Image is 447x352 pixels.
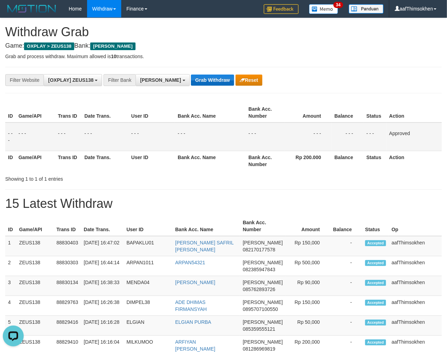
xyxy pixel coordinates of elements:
td: - - - [285,123,331,151]
button: [PERSON_NAME] [136,74,190,86]
td: - - - [5,123,16,151]
a: ELGIAN PURBA [175,319,211,325]
td: [DATE] 16:26:38 [81,296,124,316]
td: ZEUS138 [16,276,54,296]
td: - [330,316,362,336]
td: ELGIAN [124,316,172,336]
th: ID [5,216,16,236]
span: Accepted [365,320,386,326]
th: User ID [129,103,175,123]
h4: Game: Bank: [5,42,442,49]
th: Op [389,216,442,236]
td: aafThimsokhen [389,236,442,256]
a: ARFIYAN [PERSON_NAME] [175,339,215,352]
span: Copy 082385947843 to clipboard [243,267,275,272]
td: 88829416 [54,316,81,336]
td: [DATE] 16:38:33 [81,276,124,296]
td: Approved [386,123,442,151]
td: Rp 150,000 [286,236,330,256]
th: ID [5,151,16,171]
th: Bank Acc. Number [246,151,285,171]
span: Copy 085359555121 to clipboard [243,326,275,332]
td: 88830134 [54,276,81,296]
a: ARPAN54321 [175,260,205,265]
td: aafThimsokhen [389,296,442,316]
span: [PERSON_NAME] [243,240,283,245]
td: aafThimsokhen [389,276,442,296]
th: Action [386,103,442,123]
th: Balance [332,151,364,171]
span: 34 [333,2,343,8]
th: Status [364,103,386,123]
td: - - - [16,123,55,151]
td: ZEUS138 [16,296,54,316]
span: [PERSON_NAME] [243,280,283,285]
h1: Withdraw Grab [5,25,442,39]
td: [DATE] 16:44:14 [81,256,124,276]
td: - - - [129,123,175,151]
td: aafThimsokhen [389,256,442,276]
th: ID [5,103,16,123]
div: Filter Website [5,74,44,86]
th: Balance [332,103,364,123]
span: Accepted [365,280,386,286]
th: Date Trans. [82,151,128,171]
th: Rp 200.000 [285,151,331,171]
td: [DATE] 16:47:02 [81,236,124,256]
td: - [330,256,362,276]
td: ARPAN1011 [124,256,172,276]
td: - - - [332,123,364,151]
th: Game/API [16,216,54,236]
span: Copy 082170177578 to clipboard [243,247,275,252]
th: Trans ID [54,216,81,236]
td: DIMPEL38 [124,296,172,316]
span: [OXPLAY] ZEUS138 [48,77,93,83]
td: ZEUS138 [16,256,54,276]
div: Filter Bank [103,74,136,86]
span: Accepted [365,240,386,246]
th: Date Trans. [82,103,128,123]
td: - [330,276,362,296]
span: Copy 0895707100550 to clipboard [243,306,278,312]
img: Button%20Memo.svg [309,4,338,14]
td: ZEUS138 [16,316,54,336]
th: Game/API [16,151,55,171]
th: Status [362,216,389,236]
span: [PERSON_NAME] [140,77,181,83]
td: 88830403 [54,236,81,256]
td: 4 [5,296,16,316]
span: Copy 085762893726 to clipboard [243,287,275,292]
td: 2 [5,256,16,276]
span: OXPLAY > ZEUS138 [24,42,74,50]
span: [PERSON_NAME] [243,319,283,325]
td: MENDA04 [124,276,172,296]
th: User ID [129,151,175,171]
td: 5 [5,316,16,336]
th: Game/API [16,103,55,123]
td: - [330,296,362,316]
button: [OXPLAY] ZEUS138 [44,74,102,86]
td: - - - [364,123,386,151]
th: Action [386,151,442,171]
img: MOTION_logo.png [5,3,58,14]
th: Status [364,151,386,171]
td: - [330,236,362,256]
td: - - - [246,123,285,151]
p: Grab and process withdraw. Maximum allowed is transactions. [5,53,442,60]
span: [PERSON_NAME] [243,260,283,265]
td: ZEUS138 [16,236,54,256]
th: Balance [330,216,362,236]
span: Accepted [365,260,386,266]
td: BAPAKLU01 [124,236,172,256]
img: Feedback.jpg [264,4,299,14]
td: Rp 90,000 [286,276,330,296]
td: 88830303 [54,256,81,276]
td: Rp 150,000 [286,296,330,316]
span: [PERSON_NAME] [243,299,283,305]
th: Trans ID [55,103,82,123]
th: Bank Acc. Number [240,216,286,236]
span: [PERSON_NAME] [90,42,135,50]
h1: 15 Latest Withdraw [5,197,442,211]
th: Amount [286,216,330,236]
button: Reset [236,75,262,86]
